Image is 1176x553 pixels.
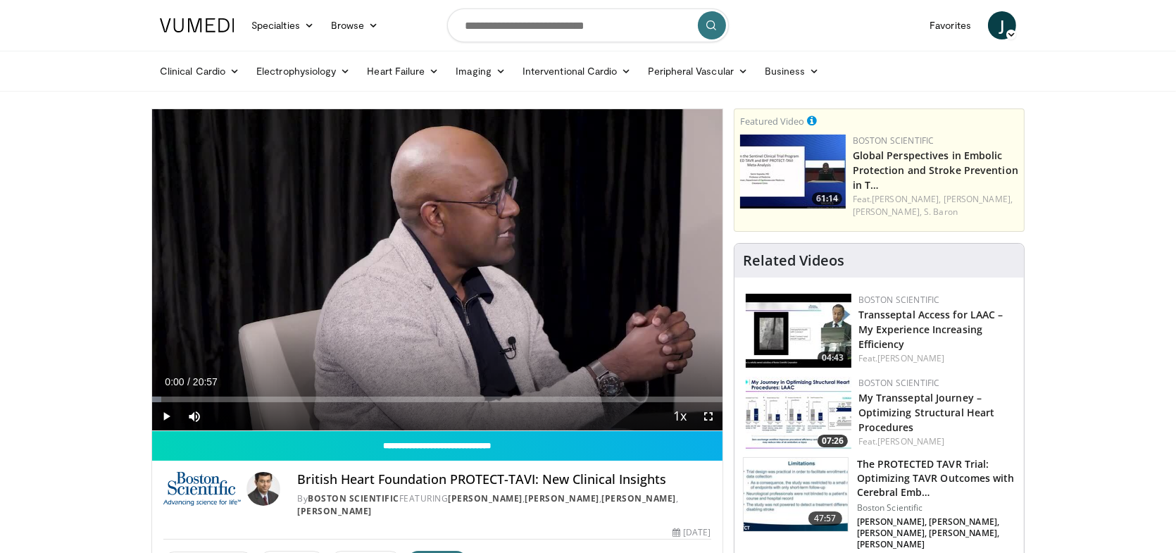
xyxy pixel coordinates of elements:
[988,11,1016,39] a: J
[246,472,280,506] img: Avatar
[525,492,599,504] a: [PERSON_NAME]
[151,57,248,85] a: Clinical Cardio
[152,397,723,402] div: Progress Bar
[858,294,940,306] a: Boston Scientific
[152,109,723,431] video-js: Video Player
[857,516,1015,550] p: [PERSON_NAME], [PERSON_NAME], [PERSON_NAME], [PERSON_NAME], [PERSON_NAME]
[812,192,842,205] span: 61:14
[448,492,523,504] a: [PERSON_NAME]
[193,376,218,387] span: 20:57
[297,472,711,487] h4: British Heart Foundation PROTECT-TAVI: New Clinical Insights
[858,435,1013,448] div: Feat.
[857,502,1015,514] p: Boston Scientific
[746,294,851,368] img: 6a6cd68b-42bd-4338-ba7c-f99ee97691b8.150x105_q85_crop-smart_upscale.jpg
[853,193,1018,218] div: Feat.
[187,376,190,387] span: /
[944,193,1013,205] a: [PERSON_NAME],
[160,18,234,32] img: VuMedi Logo
[447,8,729,42] input: Search topics, interventions
[877,352,944,364] a: [PERSON_NAME]
[808,511,842,526] span: 47:57
[673,526,711,539] div: [DATE]
[447,57,514,85] a: Imaging
[746,377,851,451] img: 9db7bd66-738f-4d3f-a0b5-27ddb07fc2ff.150x105_q85_crop-smart_upscale.jpg
[323,11,387,39] a: Browse
[601,492,676,504] a: [PERSON_NAME]
[744,458,848,531] img: 1dcca77b-100e-46f0-9068-43d323fb0ab6.150x105_q85_crop-smart_upscale.jpg
[180,402,208,430] button: Mute
[746,294,851,368] a: 04:43
[297,505,372,517] a: [PERSON_NAME]
[853,149,1018,192] a: Global Perspectives in Embolic Protection and Stroke Prevention in T…
[853,206,922,218] a: [PERSON_NAME],
[514,57,640,85] a: Interventional Cardio
[756,57,828,85] a: Business
[163,472,241,506] img: Boston Scientific
[858,308,1003,351] a: Transseptal Access for LAAC – My Experience Increasing Efficiency
[297,492,711,518] div: By FEATURING , , ,
[877,435,944,447] a: [PERSON_NAME]
[165,376,184,387] span: 0:00
[248,57,358,85] a: Electrophysiology
[924,206,958,218] a: S. Baron
[858,377,940,389] a: Boston Scientific
[872,193,941,205] a: [PERSON_NAME],
[358,57,447,85] a: Heart Failure
[152,402,180,430] button: Play
[740,115,804,128] small: Featured Video
[921,11,980,39] a: Favorites
[740,135,846,209] a: 61:14
[818,352,848,364] span: 04:43
[818,435,848,447] span: 07:26
[746,377,851,451] a: 07:26
[694,402,723,430] button: Fullscreen
[857,457,1015,499] h3: The PROTECTED TAVR Trial: Optimizing TAVR Outcomes with Cerebral Emb…
[666,402,694,430] button: Playback Rate
[243,11,323,39] a: Specialties
[858,391,995,434] a: My Transseptal Journey – Optimizing Structural Heart Procedures
[308,492,399,504] a: Boston Scientific
[640,57,756,85] a: Peripheral Vascular
[743,252,844,269] h4: Related Videos
[858,352,1013,365] div: Feat.
[853,135,934,147] a: Boston Scientific
[740,135,846,209] img: ec78f057-4336-49b7-ac94-8fd59e78c92a.150x105_q85_crop-smart_upscale.jpg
